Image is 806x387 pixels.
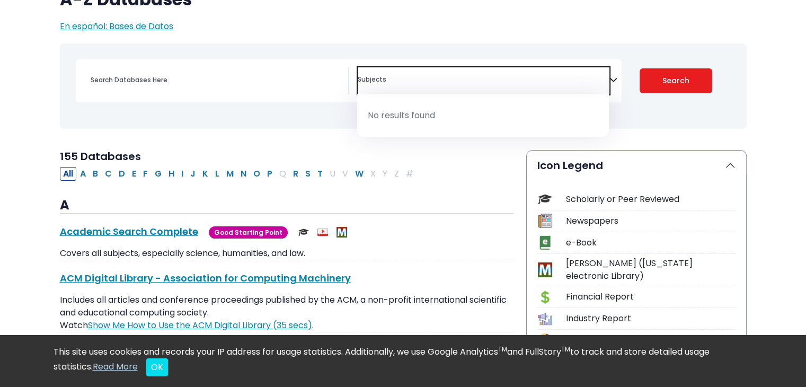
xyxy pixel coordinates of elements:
[566,257,736,283] div: [PERSON_NAME] ([US_STATE] electronic Library)
[561,345,570,354] sup: TM
[538,333,552,348] img: Icon Company Information
[302,167,314,181] button: Filter Results S
[60,198,513,214] h3: A
[538,262,552,277] img: Icon MeL (Michigan electronic Library)
[250,167,263,181] button: Filter Results O
[60,294,513,332] p: Includes all articles and conference proceedings published by the ACM, a non-profit international...
[60,247,513,260] p: Covers all subjects, especially science, humanities, and law.
[77,167,89,181] button: Filter Results A
[84,72,348,87] input: Search database by title or keyword
[116,167,128,181] button: Filter Results D
[178,167,187,181] button: Filter Results I
[60,20,173,32] a: En español: Bases de Datos
[90,167,101,181] button: Filter Results B
[60,43,747,129] nav: Search filters
[358,76,609,85] textarea: Search
[538,192,552,206] img: Icon Scholarly or Peer Reviewed
[498,345,507,354] sup: TM
[212,167,223,181] button: Filter Results L
[538,290,552,304] img: Icon Financial Report
[60,149,141,164] span: 155 Databases
[60,271,351,285] a: ACM Digital Library - Association for Computing Machinery
[357,103,609,128] li: No results found
[538,235,552,250] img: Icon e-Book
[60,225,198,238] a: Academic Search Complete
[165,167,178,181] button: Filter Results H
[54,346,753,376] div: This site uses cookies and records your IP address for usage statistics. Additionally, we use Goo...
[88,319,312,331] a: Link opens in new window
[209,226,288,239] span: Good Starting Point
[129,167,139,181] button: Filter Results E
[640,68,712,93] button: Submit for Search Results
[60,167,76,181] button: All
[199,167,211,181] button: Filter Results K
[264,167,276,181] button: Filter Results P
[352,167,367,181] button: Filter Results W
[102,167,115,181] button: Filter Results C
[566,312,736,325] div: Industry Report
[93,360,138,373] a: Read More
[146,358,168,376] button: Close
[298,227,309,238] img: Scholarly or Peer Reviewed
[566,215,736,227] div: Newspapers
[527,151,746,180] button: Icon Legend
[566,291,736,303] div: Financial Report
[290,167,302,181] button: Filter Results R
[187,167,199,181] button: Filter Results J
[317,227,328,238] img: Audio & Video
[140,167,151,181] button: Filter Results F
[538,214,552,228] img: Icon Newspapers
[538,312,552,326] img: Icon Industry Report
[223,167,237,181] button: Filter Results M
[336,227,347,238] img: MeL (Michigan electronic Library)
[566,236,736,249] div: e-Book
[566,334,736,347] div: Company Information
[314,167,326,181] button: Filter Results T
[60,167,418,179] div: Alpha-list to filter by first letter of database name
[152,167,165,181] button: Filter Results G
[566,193,736,206] div: Scholarly or Peer Reviewed
[237,167,250,181] button: Filter Results N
